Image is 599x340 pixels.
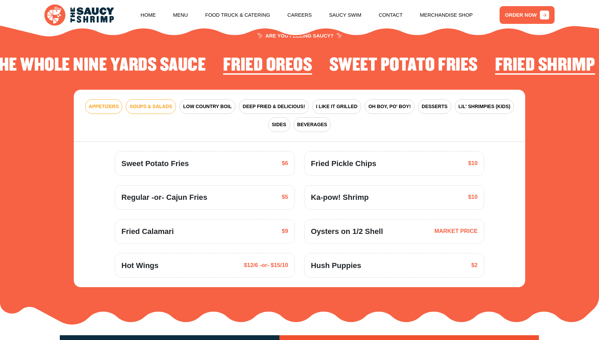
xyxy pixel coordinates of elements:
span: $10 [468,193,478,202]
button: DEEP FRIED & DELICIOUS! [239,99,309,114]
span: SIDES [272,121,286,128]
span: $10 [468,159,478,168]
button: BEVERAGES [294,117,331,132]
li: 3 of 4 [223,55,312,77]
a: Saucy Swim [329,2,362,29]
button: LOW COUNTRY BOIL [179,99,235,114]
h2: Fried Oreos [223,55,312,75]
img: logo [44,4,114,25]
span: $6 [282,159,288,168]
span: SOUPS & SALADS [130,103,172,110]
button: I LIKE IT GRILLED [312,99,361,114]
span: $2 [471,261,478,270]
a: ORDER NOW [500,6,555,24]
button: APPETIZERS [85,99,123,114]
span: Oysters on 1/2 Shell [311,226,383,237]
span: $9 [282,227,288,236]
a: Home [141,2,156,29]
a: Food Truck & Catering [205,2,270,29]
span: $12/6 -or- $15/10 [244,261,288,270]
li: 1 of 4 [495,55,595,77]
button: LIL' SHRIMPIES (KIDS) [455,99,514,114]
span: ARE YOU FEELING SAUCY? [257,33,342,39]
li: 4 of 4 [329,55,478,77]
button: DESSERTS [418,99,451,114]
span: I LIKE IT GRILLED [316,103,357,110]
span: DEEP FRIED & DELICIOUS! [243,103,305,110]
span: Hot Wings [121,260,159,271]
span: BEVERAGES [297,121,327,128]
h2: Fried Shrimp [495,55,595,75]
span: Regular -or- Cajun Fries [121,192,207,203]
span: DESSERTS [422,103,447,110]
span: LOW COUNTRY BOIL [183,103,232,110]
span: OH BOY, PO' BOY! [368,103,411,110]
span: MARKET PRICE [434,227,478,236]
span: Fried Pickle Chips [311,158,376,169]
a: Merchandise Shop [420,2,473,29]
button: SIDES [268,117,290,132]
span: APPETIZERS [89,103,119,110]
button: SOUPS & SALADS [126,99,176,114]
a: Contact [379,2,403,29]
span: Hush Puppies [311,260,361,271]
span: LIL' SHRIMPIES (KIDS) [459,103,510,110]
span: $5 [282,193,288,202]
span: Ka-pow! Shrimp [311,192,369,203]
span: Sweet Potato Fries [121,158,189,169]
span: Fried Calamari [121,226,174,237]
a: Careers [287,2,312,29]
h2: Sweet Potato Fries [329,55,478,75]
button: OH BOY, PO' BOY! [365,99,414,114]
a: Menu [173,2,188,29]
